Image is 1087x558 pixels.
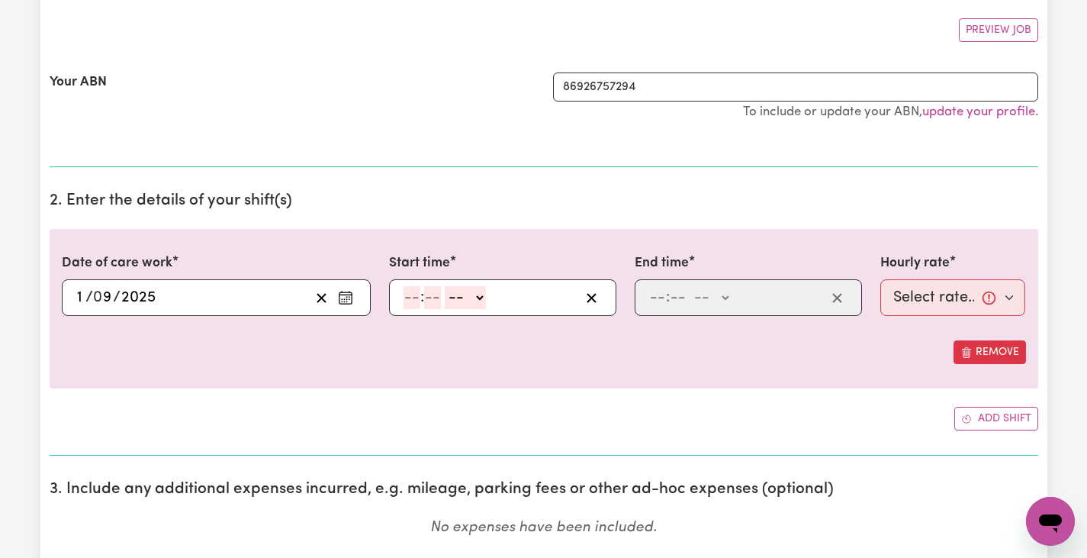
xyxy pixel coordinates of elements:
[50,73,107,92] label: Your ABN
[113,289,121,306] span: /
[424,286,441,309] input: --
[50,480,1038,499] h2: 3. Include any additional expenses incurred, e.g. mileage, parking fees or other ad-hoc expenses ...
[85,289,93,306] span: /
[404,286,420,309] input: --
[310,286,333,309] button: Clear date
[922,105,1035,118] a: update your profile
[62,253,172,273] label: Date of care work
[95,286,114,309] input: --
[50,192,1038,211] h2: 2. Enter the details of your shift(s)
[954,407,1038,431] button: Add another shift
[743,105,1038,118] small: To include or update your ABN, .
[670,286,687,309] input: --
[121,286,156,309] input: ----
[333,286,358,309] button: Enter the date of care work
[880,253,950,273] label: Hourly rate
[420,289,424,306] span: :
[666,289,670,306] span: :
[954,340,1026,364] button: Remove this shift
[649,286,666,309] input: --
[430,521,657,535] em: No expenses have been included.
[389,253,450,273] label: Start time
[1026,497,1075,546] iframe: Button to launch messaging window
[959,18,1038,42] button: Preview Job
[76,286,86,309] input: --
[635,253,689,273] label: End time
[93,290,102,305] span: 0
